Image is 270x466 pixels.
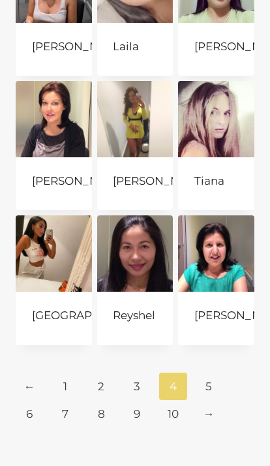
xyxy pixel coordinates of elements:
a: [GEOGRAPHIC_DATA] [32,309,152,322]
img: Pauline [178,215,254,292]
a: Page 8 [87,400,115,427]
a: Tiana [194,174,224,187]
a: Page 10 [159,400,187,427]
img: Pamela [16,81,92,157]
a: Page 3 [123,373,151,400]
a: Page 6 [16,400,44,427]
a: ← [16,373,44,400]
a: Page 5 [195,373,223,400]
a: Laila [113,40,139,53]
img: Tiana [178,81,254,157]
a: [PERSON_NAME] [113,174,208,187]
img: Reyshel [97,215,173,292]
a: Page 2 [87,373,115,400]
img: Isidora [97,81,173,157]
span: Page 4 [159,373,187,400]
a: Reyshel [113,309,155,322]
nav: Product Pagination [16,373,254,428]
a: Page 7 [52,400,80,427]
a: [PERSON_NAME] [32,40,127,53]
a: [PERSON_NAME] [32,174,127,187]
a: → [195,400,223,427]
a: Page 9 [123,400,151,427]
img: Madison [16,215,92,292]
a: Page 1 [52,373,80,400]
